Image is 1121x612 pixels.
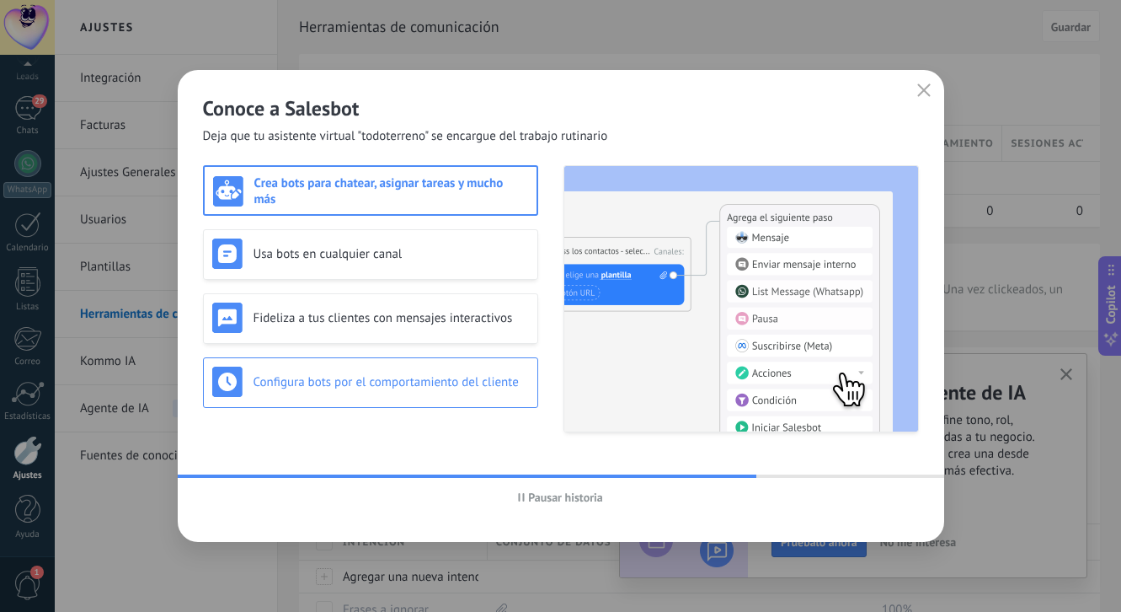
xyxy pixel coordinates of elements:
[510,485,611,510] button: Pausar historia
[203,128,608,145] span: Deja que tu asistente virtual "todoterreno" se encargue del trabajo rutinario
[254,374,529,390] h3: Configura bots por el comportamiento del cliente
[528,491,603,503] span: Pausar historia
[254,175,528,207] h3: Crea bots para chatear, asignar tareas y mucho más
[203,95,919,121] h2: Conoce a Salesbot
[254,310,529,326] h3: Fideliza a tus clientes con mensajes interactivos
[254,246,529,262] h3: Usa bots en cualquier canal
